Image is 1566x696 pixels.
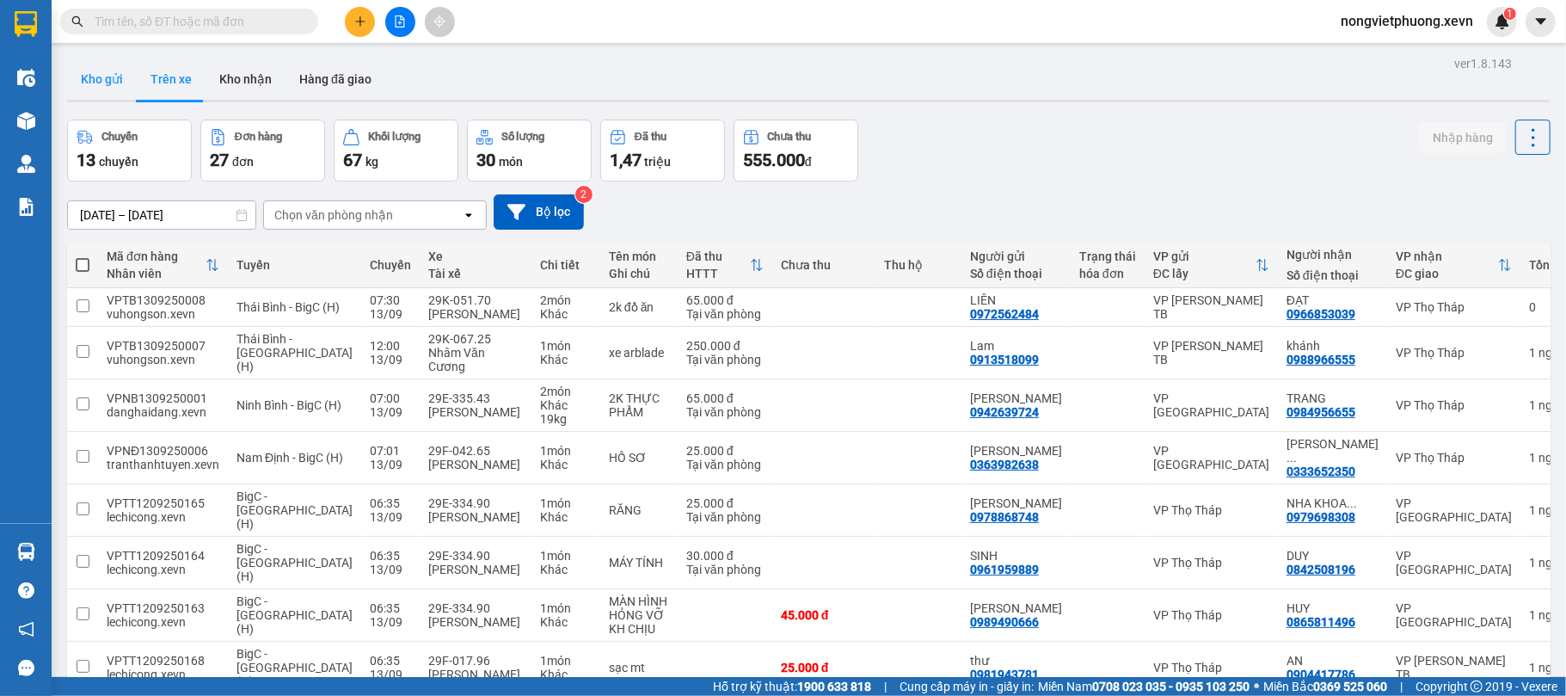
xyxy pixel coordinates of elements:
[635,131,666,143] div: Đã thu
[67,120,192,182] button: Chuyến13chuyến
[428,307,523,321] div: [PERSON_NAME]
[1254,683,1259,690] span: ⚪️
[1038,677,1250,696] span: Miền Nam
[428,267,523,280] div: Tài xế
[686,405,764,419] div: Tại văn phòng
[236,300,340,314] span: Thái Bình - BigC (H)
[540,615,592,629] div: Khác
[370,258,411,272] div: Chuyến
[1153,339,1269,366] div: VP [PERSON_NAME] TB
[21,22,107,108] img: logo.jpg
[236,594,353,636] span: BigC - [GEOGRAPHIC_DATA] (H)
[1419,122,1507,153] button: Nhập hàng
[1396,267,1498,280] div: ĐC giao
[1538,346,1565,360] span: ngày
[428,249,523,263] div: Xe
[107,293,219,307] div: VPTB1309250008
[686,353,764,366] div: Tại văn phòng
[99,155,138,169] span: chuyến
[686,249,750,263] div: Đã thu
[686,307,764,321] div: Tại văn phòng
[1495,14,1510,29] img: icon-new-feature
[1153,661,1269,674] div: VP Thọ Tháp
[644,155,671,169] span: triệu
[107,353,219,366] div: vuhongson.xevn
[1287,437,1379,465] div: PHẠM DUY TUẤN
[428,444,523,458] div: 29F-042.65
[540,398,592,412] div: Khác
[107,601,219,615] div: VPTT1209250163
[425,7,455,37] button: aim
[428,510,523,524] div: [PERSON_NAME]
[343,150,362,170] span: 67
[428,615,523,629] div: [PERSON_NAME]
[540,307,592,321] div: Khác
[540,563,592,576] div: Khác
[236,451,343,465] span: Nam Định - BigC (H)
[1287,654,1379,668] div: AN
[1287,339,1379,353] div: khánh
[428,332,523,346] div: 29K-067.25
[970,249,1062,263] div: Người gửi
[370,405,411,419] div: 13/09
[1538,398,1565,412] span: ngày
[428,405,523,419] div: [PERSON_NAME]
[370,496,411,510] div: 06:35
[1153,391,1269,419] div: VP [GEOGRAPHIC_DATA]
[137,59,206,100] button: Trên xe
[21,125,216,153] b: GỬI : VP Thọ Tháp
[1504,8,1516,20] sup: 1
[1153,249,1256,263] div: VP gửi
[1287,405,1355,419] div: 0984956655
[1287,465,1355,478] div: 0333652350
[95,12,298,31] input: Tìm tên, số ĐT hoặc mã đơn
[970,339,1062,353] div: Lam
[107,668,219,681] div: lechicong.xevn
[370,668,411,681] div: 13/09
[1396,398,1512,412] div: VP Thọ Tháp
[1526,7,1556,37] button: caret-down
[334,120,458,182] button: Khối lượng67kg
[1153,503,1269,517] div: VP Thọ Tháp
[609,346,669,360] div: xe arblade
[1396,300,1512,314] div: VP Thọ Tháp
[107,615,219,629] div: lechicong.xevn
[970,293,1062,307] div: LIÊN
[200,120,325,182] button: Đơn hàng27đơn
[781,258,867,272] div: Chưa thu
[428,668,523,681] div: [PERSON_NAME]
[236,647,353,688] span: BigC - [GEOGRAPHIC_DATA] (H)
[540,668,592,681] div: Khác
[462,208,476,222] svg: open
[1287,307,1355,321] div: 0966853039
[1287,615,1355,629] div: 0865811496
[385,7,415,37] button: file-add
[107,391,219,405] div: VPNB1309250001
[1538,608,1565,622] span: ngày
[428,601,523,615] div: 29E-334.90
[686,510,764,524] div: Tại văn phòng
[1396,249,1498,263] div: VP nhận
[970,549,1062,563] div: SINH
[107,563,219,576] div: lechicong.xevn
[428,346,523,373] div: Nhâm Văn Cương
[540,458,592,471] div: Khác
[345,7,375,37] button: plus
[236,258,353,272] div: Tuyến
[394,15,406,28] span: file-add
[1287,353,1355,366] div: 0988966555
[734,120,858,182] button: Chưa thu555.000đ
[686,293,764,307] div: 65.000 đ
[1145,243,1278,288] th: Toggle SortBy
[1387,243,1520,288] th: Toggle SortBy
[370,601,411,615] div: 06:35
[18,582,34,599] span: question-circle
[1538,451,1565,465] span: ngày
[768,131,812,143] div: Chưa thu
[781,661,867,674] div: 25.000 đ
[686,563,764,576] div: Tại văn phòng
[370,510,411,524] div: 13/09
[354,15,366,28] span: plus
[101,131,138,143] div: Chuyến
[428,293,523,307] div: 29K-051.70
